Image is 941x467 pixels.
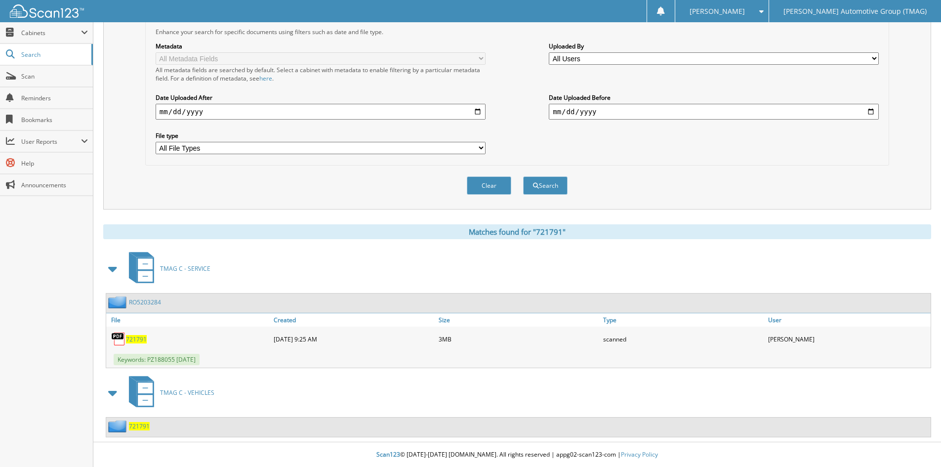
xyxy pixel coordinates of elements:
a: RO5203284 [129,298,161,306]
a: Privacy Policy [621,450,658,459]
img: PDF.png [111,332,126,346]
span: Scan123 [376,450,400,459]
a: User [766,313,931,327]
span: TMAG C - VEHICLES [160,388,214,397]
label: Date Uploaded Before [549,93,879,102]
label: File type [156,131,486,140]
span: Keywords: PZ188055 [DATE] [114,354,200,365]
a: Created [271,313,436,327]
img: scan123-logo-white.svg [10,4,84,18]
span: Scan [21,72,88,81]
span: Reminders [21,94,88,102]
label: Metadata [156,42,486,50]
a: 721791 [129,422,150,430]
div: [PERSON_NAME] [766,329,931,349]
img: folder2.png [108,420,129,432]
span: Announcements [21,181,88,189]
div: Matches found for "721791" [103,224,931,239]
span: Bookmarks [21,116,88,124]
label: Date Uploaded After [156,93,486,102]
span: [PERSON_NAME] Automotive Group (TMAG) [783,8,927,14]
label: Uploaded By [549,42,879,50]
button: Clear [467,176,511,195]
div: 3MB [436,329,601,349]
button: Search [523,176,568,195]
a: Type [601,313,766,327]
div: [DATE] 9:25 AM [271,329,436,349]
span: Help [21,159,88,168]
a: Size [436,313,601,327]
a: TMAG C - SERVICE [123,249,210,288]
input: start [156,104,486,120]
div: © [DATE]-[DATE] [DOMAIN_NAME]. All rights reserved | appg02-scan123-com | [93,443,941,467]
a: 721791 [126,335,147,343]
span: Cabinets [21,29,81,37]
a: File [106,313,271,327]
a: TMAG C - VEHICLES [123,373,214,412]
span: Search [21,50,86,59]
div: All metadata fields are searched by default. Select a cabinet with metadata to enable filtering b... [156,66,486,83]
span: TMAG C - SERVICE [160,264,210,273]
input: end [549,104,879,120]
img: folder2.png [108,296,129,308]
span: User Reports [21,137,81,146]
div: scanned [601,329,766,349]
iframe: Chat Widget [892,420,941,467]
div: Enhance your search for specific documents using filters such as date and file type. [151,28,884,36]
span: [PERSON_NAME] [690,8,745,14]
a: here [259,74,272,83]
